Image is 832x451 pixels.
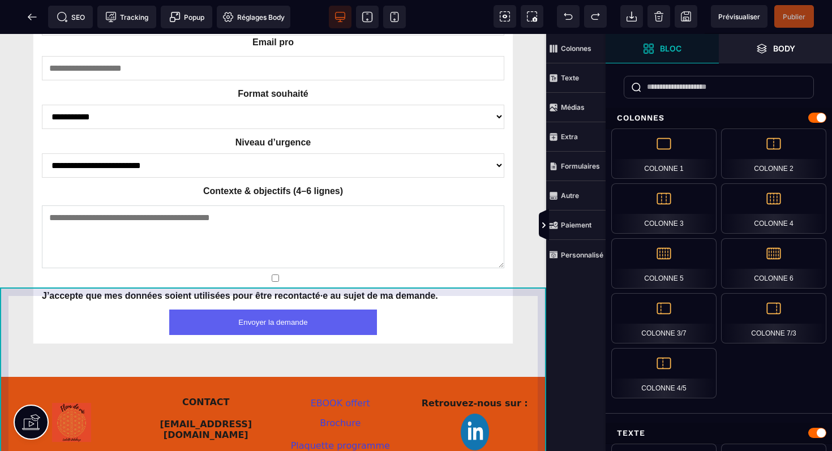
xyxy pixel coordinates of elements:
label: Format souhaité [42,53,504,67]
span: Enregistrer [675,5,697,28]
div: Colonne 4 [721,183,826,234]
strong: Autre [561,191,579,200]
span: Voir tablette [356,6,379,28]
label: Niveau d’urgence [42,102,504,116]
label: Email pro [42,2,504,16]
a: Plaquette programme 360° [291,406,390,431]
span: Publier [783,12,805,21]
strong: Médias [561,103,585,111]
strong: Colonnes [561,44,591,53]
strong: Body [773,44,795,53]
span: Texte [546,63,606,93]
span: Métadata SEO [48,6,93,28]
span: Autre [546,181,606,211]
span: Afficher les vues [606,209,617,243]
span: Colonnes [546,34,606,63]
div: Colonne 1 [611,128,717,179]
div: Colonne 3/7 [611,293,717,343]
span: Personnalisé [546,240,606,269]
strong: Extra [561,132,578,141]
span: Favicon [217,6,290,28]
span: SEO [57,11,85,23]
label: Contexte & objectifs (4–6 lignes) [42,151,504,165]
a: EBOOK offert [311,364,370,375]
span: Popup [169,11,204,23]
span: Extra [546,122,606,152]
span: Capture d'écran [521,5,543,28]
span: Code de suivi [97,6,156,28]
b: CONTACT [EMAIL_ADDRESS][DOMAIN_NAME] 06 26 06 11 14 [160,363,252,428]
span: Défaire [557,5,580,28]
span: Prévisualiser [718,12,760,21]
strong: Formulaires [561,162,600,170]
span: Médias [546,93,606,122]
span: Formulaires [546,152,606,181]
div: Colonne 2 [721,128,826,179]
span: Voir bureau [329,6,351,28]
span: Ouvrir les blocs [606,34,719,63]
span: Tracking [105,11,148,23]
span: Réglages Body [222,11,285,23]
span: Importer [620,5,643,28]
span: Enregistrer le contenu [774,5,814,28]
span: Rétablir [584,5,607,28]
button: Envoyer la demande [169,276,378,301]
b: Retrouvez-nous sur : [422,364,528,375]
div: Colonne 4/5 [611,348,717,398]
img: 1a59c7fc07b2df508e9f9470b57f58b2_Design_sans_titre_(2).png [461,380,489,416]
div: Colonne 7/3 [721,293,826,343]
span: Ouvrir les calques [719,34,832,63]
div: Colonnes [606,108,832,128]
span: Créer une alerte modale [161,6,212,28]
span: Retour [21,6,44,28]
div: Texte [606,423,832,444]
span: Voir mobile [383,6,406,28]
div: Colonne 5 [611,238,717,289]
strong: Paiement [561,221,591,229]
div: Colonne 3 [611,183,717,234]
span: Voir les composants [494,5,516,28]
a: Brochure [320,384,361,394]
strong: Bloc [660,44,681,53]
span: Paiement [546,211,606,240]
span: Nettoyage [647,5,670,28]
strong: Texte [561,74,579,82]
strong: Personnalisé [561,251,603,259]
span: Aperçu [711,5,767,28]
label: J’accepte que mes données soient utilisées pour être recontacté·e au sujet de ma demande. [42,255,438,269]
div: Colonne 6 [721,238,826,289]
